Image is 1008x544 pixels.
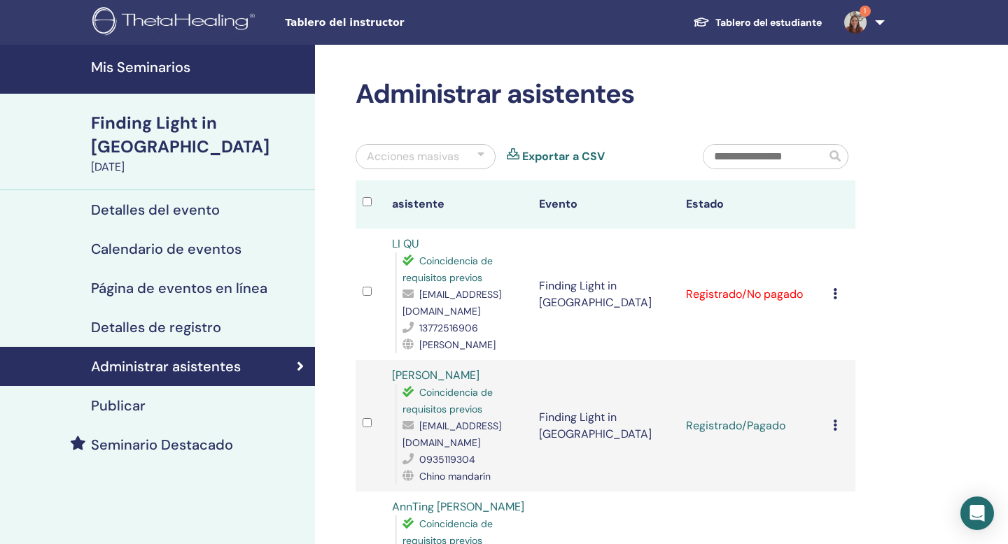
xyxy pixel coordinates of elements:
span: [EMAIL_ADDRESS][DOMAIN_NAME] [402,288,501,317]
img: graduation-cap-white.svg [693,16,710,28]
h4: Calendario de eventos [91,241,241,257]
h2: Administrar asistentes [356,78,855,110]
span: Coincidencia de requisitos previos [402,386,493,415]
a: AnnTing [PERSON_NAME] [392,499,524,514]
h4: Página de eventos en línea [91,280,267,296]
h4: Mis Seminarios [91,59,307,76]
span: Chino mandarín [419,470,491,482]
a: Exportar a CSV [522,148,605,165]
a: [PERSON_NAME] [392,368,479,382]
a: Tablero del estudiante [682,10,833,36]
h4: Detalles de registro [91,319,221,336]
span: 13772516906 [419,322,478,334]
h4: Publicar [91,397,146,414]
span: [EMAIL_ADDRESS][DOMAIN_NAME] [402,420,501,449]
th: Estado [679,180,826,229]
h4: Seminario Destacado [91,436,233,453]
img: default.jpg [844,11,867,34]
span: Coincidencia de requisitos previos [402,255,493,284]
th: Evento [532,180,679,229]
span: 1 [860,6,871,17]
th: asistente [385,180,532,229]
h4: Detalles del evento [91,201,220,218]
img: logo.png [92,7,260,38]
a: Finding Light in [GEOGRAPHIC_DATA][DATE] [83,111,315,176]
div: [DATE] [91,159,307,176]
span: Tablero del instructor [285,15,495,30]
span: [PERSON_NAME] [419,338,496,351]
div: Open Intercom Messenger [960,496,994,530]
a: LI QU [392,236,419,251]
span: 0935119304 [419,453,475,466]
div: Acciones masivas [367,148,459,165]
td: Finding Light in [GEOGRAPHIC_DATA] [532,229,679,360]
h4: Administrar asistentes [91,358,241,375]
td: Finding Light in [GEOGRAPHIC_DATA] [532,360,679,492]
div: Finding Light in [GEOGRAPHIC_DATA] [91,111,307,159]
